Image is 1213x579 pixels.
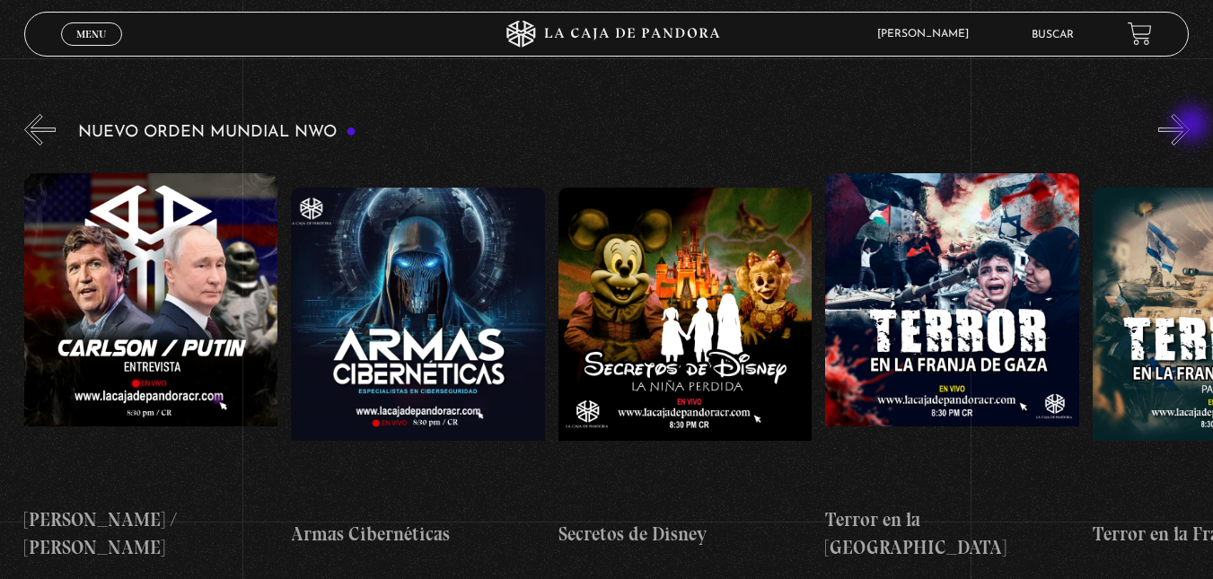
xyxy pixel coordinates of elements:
h4: Secretos de Disney [558,520,813,548]
a: View your shopping cart [1128,22,1152,46]
h4: Armas Cibernéticas [291,520,545,548]
span: Cerrar [70,44,112,57]
span: [PERSON_NAME] [868,29,987,39]
h4: [PERSON_NAME] / [PERSON_NAME] [24,505,278,562]
button: Next [1158,114,1190,145]
a: Terror en la [GEOGRAPHIC_DATA] [825,159,1079,576]
a: Secretos de Disney [558,159,813,576]
a: [PERSON_NAME] / [PERSON_NAME] [24,159,278,576]
span: Menu [76,29,106,39]
button: Previous [24,114,56,145]
h3: Nuevo Orden Mundial NWO [78,124,356,141]
a: Armas Cibernéticas [291,159,545,576]
a: Buscar [1032,30,1074,40]
h4: Terror en la [GEOGRAPHIC_DATA] [825,505,1079,562]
